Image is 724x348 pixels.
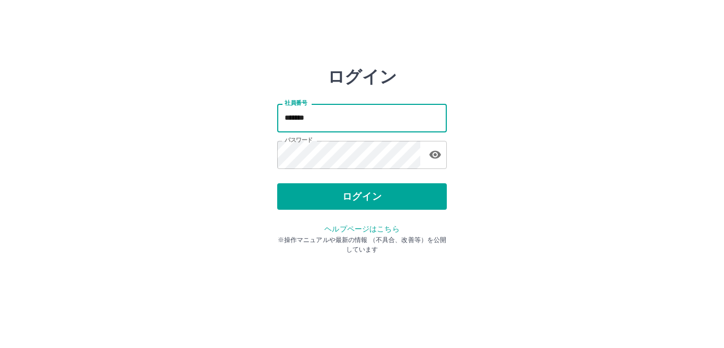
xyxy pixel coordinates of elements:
[285,99,307,107] label: 社員番号
[277,235,447,254] p: ※操作マニュアルや最新の情報 （不具合、改善等）を公開しています
[324,225,399,233] a: ヘルプページはこちら
[277,183,447,210] button: ログイン
[285,136,313,144] label: パスワード
[328,67,397,87] h2: ログイン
